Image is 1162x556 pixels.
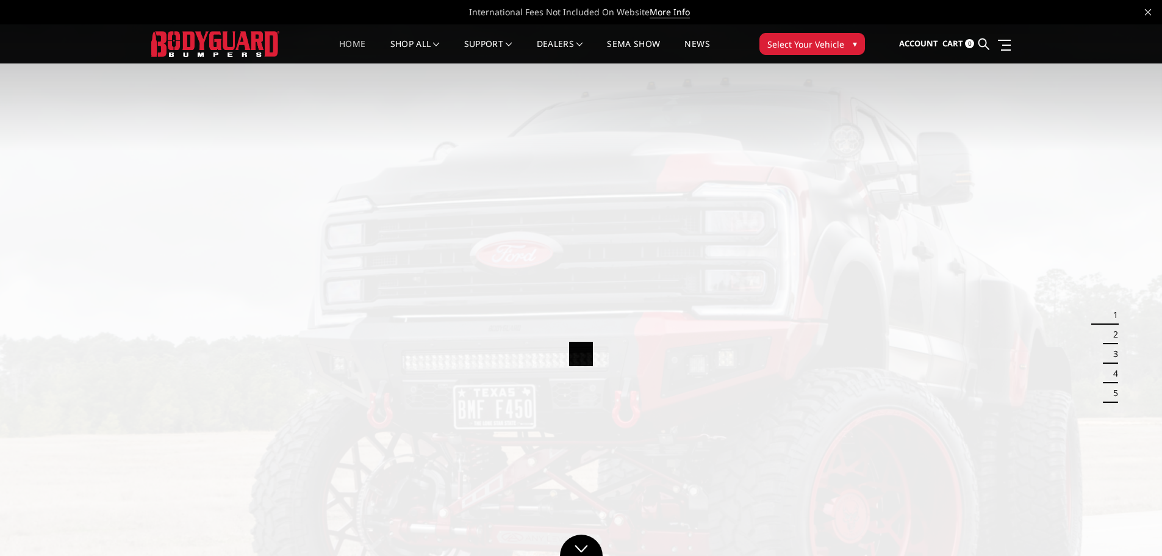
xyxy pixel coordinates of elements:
a: SEMA Show [607,40,660,63]
button: 3 of 5 [1106,344,1118,364]
img: BODYGUARD BUMPERS [151,31,279,56]
a: More Info [650,6,690,18]
button: 5 of 5 [1106,383,1118,403]
a: Click to Down [560,535,603,556]
a: Support [464,40,512,63]
a: Home [339,40,365,63]
span: ▾ [853,37,857,50]
a: shop all [390,40,440,63]
button: 2 of 5 [1106,325,1118,344]
span: 0 [965,39,974,48]
button: 1 of 5 [1106,305,1118,325]
span: Cart [942,38,963,49]
span: Select Your Vehicle [767,38,844,51]
span: Account [899,38,938,49]
a: News [684,40,709,63]
a: Dealers [537,40,583,63]
button: Select Your Vehicle [759,33,865,55]
a: Cart 0 [942,27,974,60]
a: Account [899,27,938,60]
button: 4 of 5 [1106,364,1118,383]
